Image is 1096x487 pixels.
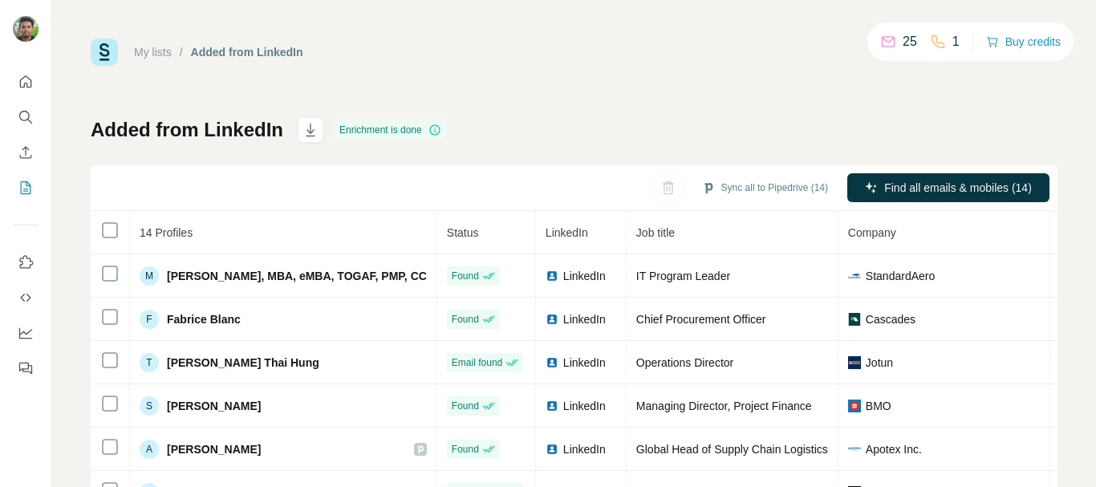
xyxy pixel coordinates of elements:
span: Find all emails & mobiles (14) [884,180,1032,196]
span: LinkedIn [563,398,606,414]
img: LinkedIn logo [546,270,558,282]
span: Operations Director [636,356,733,369]
span: Chief Procurement Officer [636,313,766,326]
p: 25 [903,32,917,51]
img: Avatar [13,16,39,42]
span: BMO [866,398,891,414]
p: 1 [952,32,960,51]
div: S [140,396,159,416]
span: Company [848,226,896,239]
div: A [140,440,159,459]
button: Buy credits [986,30,1061,53]
div: F [140,310,159,329]
button: Find all emails & mobiles (14) [847,173,1049,202]
span: Fabrice Blanc [167,311,241,327]
img: LinkedIn logo [546,400,558,412]
span: [PERSON_NAME], MBA, eMBA, TOGAF, PMP, CC [167,268,427,284]
button: Quick start [13,67,39,96]
button: Enrich CSV [13,138,39,167]
span: [PERSON_NAME] [167,398,261,414]
span: 14 Profiles [140,226,193,239]
img: LinkedIn logo [546,356,558,369]
span: IT Program Leader [636,270,730,282]
a: My lists [134,46,172,59]
span: Jotun [866,355,893,371]
button: Sync all to Pipedrive (14) [691,176,839,200]
span: Found [452,399,479,413]
button: Search [13,103,39,132]
span: Found [452,269,479,283]
span: Email found [452,355,502,370]
span: Apotex Inc. [866,441,922,457]
img: LinkedIn logo [546,443,558,456]
span: [PERSON_NAME] [167,441,261,457]
div: M [140,266,159,286]
span: Cascades [866,311,915,327]
img: company-logo [848,443,861,456]
img: Surfe Logo [91,39,118,66]
span: Global Head of Supply Chain Logistics [636,443,828,456]
span: LinkedIn [563,311,606,327]
img: company-logo [848,356,861,369]
div: T [140,353,159,372]
button: Feedback [13,354,39,383]
span: LinkedIn [563,355,606,371]
span: Job title [636,226,675,239]
span: Managing Director, Project Finance [636,400,812,412]
button: Use Surfe on LinkedIn [13,248,39,277]
img: company-logo [848,270,861,282]
span: LinkedIn [546,226,588,239]
div: Enrichment is done [335,120,446,140]
img: LinkedIn logo [546,313,558,326]
span: Found [452,442,479,457]
button: My lists [13,173,39,202]
img: company-logo [848,400,861,412]
span: Found [452,312,479,327]
button: Dashboard [13,319,39,347]
li: / [180,44,183,60]
span: StandardAero [866,268,935,284]
span: LinkedIn [563,268,606,284]
h1: Added from LinkedIn [91,117,283,143]
span: Status [447,226,479,239]
img: company-logo [848,313,861,326]
span: LinkedIn [563,441,606,457]
div: Added from LinkedIn [191,44,303,60]
button: Use Surfe API [13,283,39,312]
span: [PERSON_NAME] Thai Hung [167,355,319,371]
